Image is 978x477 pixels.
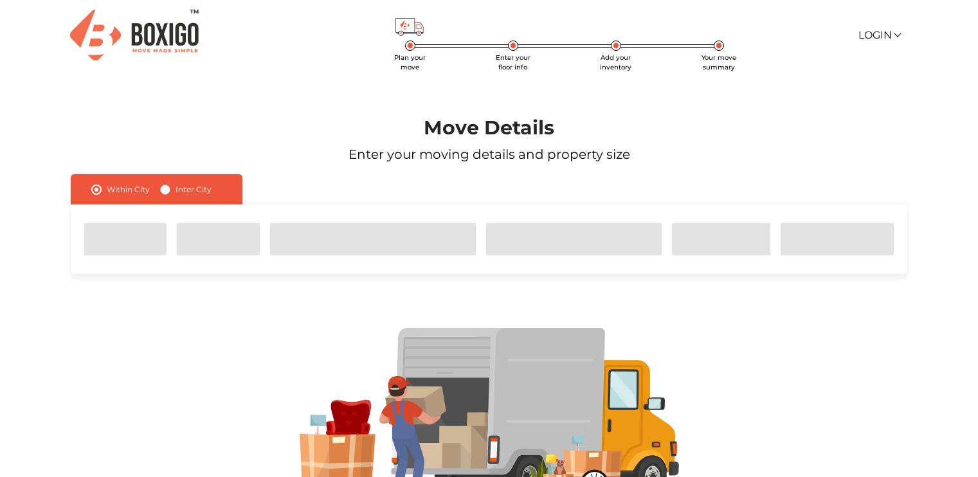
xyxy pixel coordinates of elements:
[858,29,900,41] a: Login
[702,53,736,71] span: Your move summary
[70,10,199,60] img: Boxigo
[39,145,939,164] p: Enter your moving details and property size
[600,53,631,71] span: Add your inventory
[107,182,150,197] label: Within City
[39,116,939,139] h1: Move Details
[176,182,212,197] label: Inter City
[496,53,530,71] span: Enter your floor info
[394,53,426,71] span: Plan your move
